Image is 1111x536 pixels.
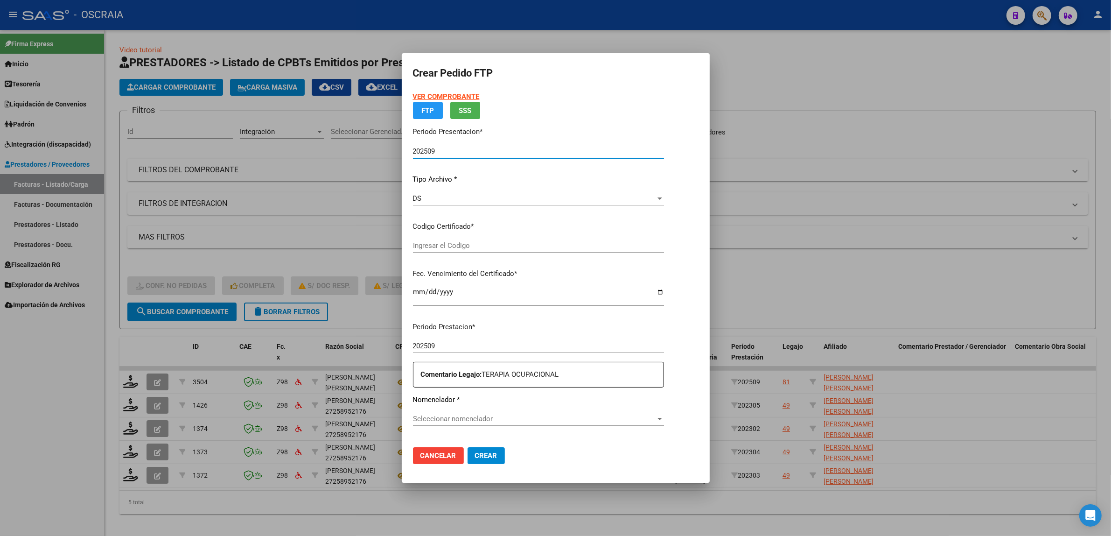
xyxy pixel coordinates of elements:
[459,106,471,115] span: SSS
[421,369,664,380] p: TERAPIA OCUPACIONAL
[1079,504,1102,527] div: Open Intercom Messenger
[413,194,422,203] span: DS
[413,92,480,101] a: VER COMPROBANTE
[420,451,456,460] span: Cancelar
[413,127,664,137] p: Periodo Presentacion
[413,322,664,332] p: Periodo Prestacion
[413,102,443,119] button: FTP
[421,106,434,115] span: FTP
[413,221,664,232] p: Codigo Certificado
[413,447,464,464] button: Cancelar
[450,102,480,119] button: SSS
[413,64,699,82] h2: Crear Pedido FTP
[413,395,664,405] p: Nomenclador *
[413,174,664,185] p: Tipo Archivo *
[413,268,664,279] p: Fec. Vencimiento del Certificado
[413,415,656,423] span: Seleccionar nomenclador
[468,447,505,464] button: Crear
[475,451,497,460] span: Crear
[421,370,482,379] strong: Comentario Legajo:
